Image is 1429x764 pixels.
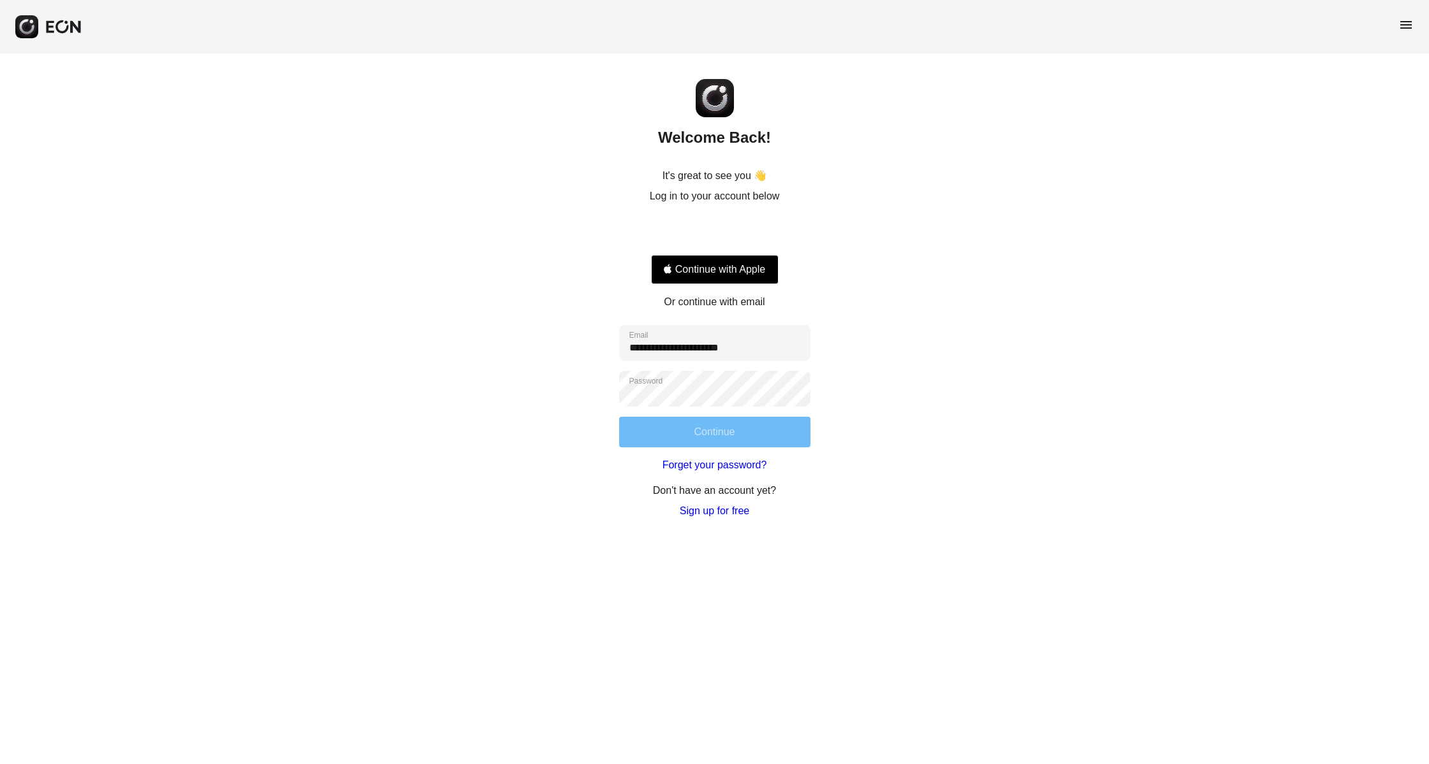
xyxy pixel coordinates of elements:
[629,330,649,340] label: Email
[664,294,765,310] p: Or continue with email
[658,127,771,148] h2: Welcome Back!
[629,376,663,386] label: Password
[663,458,767,473] a: Forget your password?
[619,417,810,447] button: Continue
[1398,17,1414,32] span: menu
[651,255,779,284] button: Signin with apple ID
[645,218,785,246] iframe: Sign in with Google Button
[663,168,767,184] p: It's great to see you 👋
[650,189,780,204] p: Log in to your account below
[680,503,749,519] a: Sign up for free
[653,483,776,498] p: Don't have an account yet?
